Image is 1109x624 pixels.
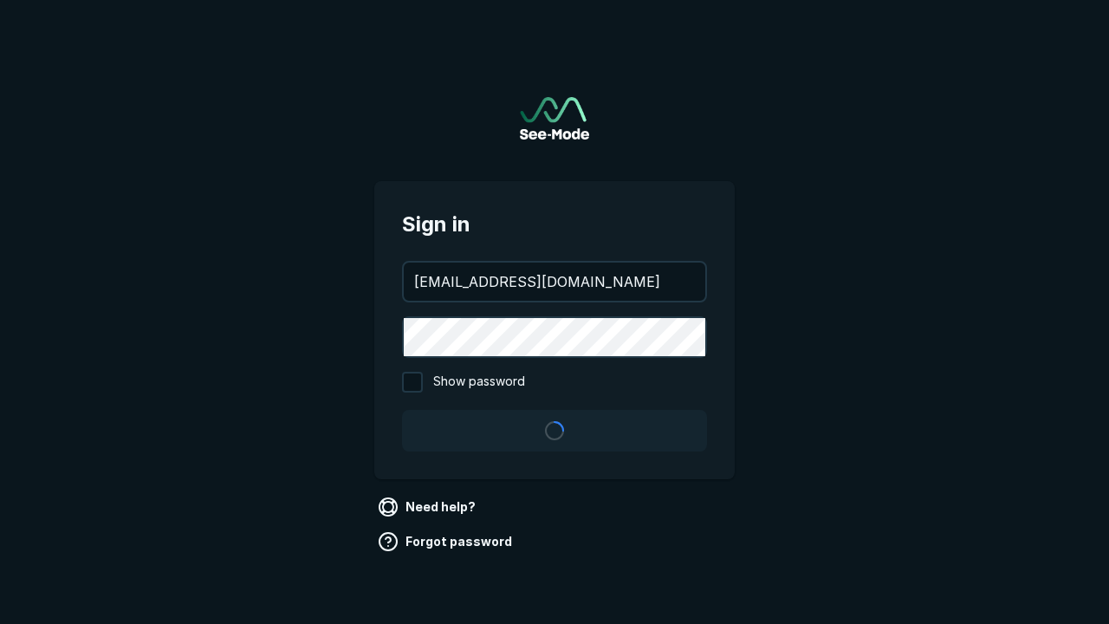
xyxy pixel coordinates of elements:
input: your@email.com [404,263,705,301]
a: Forgot password [374,528,519,556]
img: See-Mode Logo [520,97,589,140]
span: Sign in [402,209,707,240]
span: Show password [433,372,525,393]
a: Need help? [374,493,483,521]
a: Go to sign in [520,97,589,140]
